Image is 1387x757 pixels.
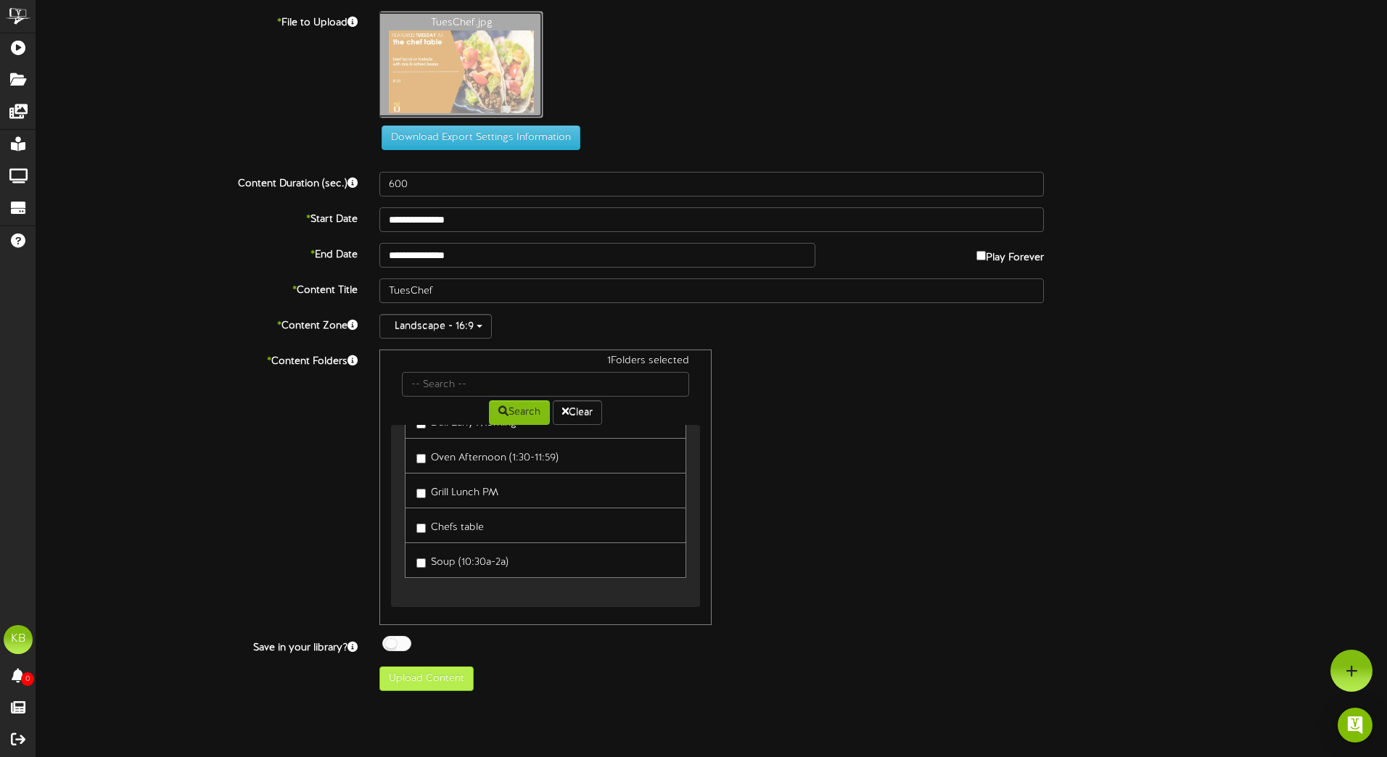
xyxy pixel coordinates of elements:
[21,672,34,686] span: 0
[391,354,700,372] div: 1 Folders selected
[382,125,580,150] button: Download Export Settings Information
[374,133,580,144] a: Download Export Settings Information
[379,314,492,339] button: Landscape - 16:9
[25,243,369,262] label: End Date
[4,625,33,654] div: KB
[416,524,426,533] input: Chefs table
[25,278,369,298] label: Content Title
[1338,708,1372,742] div: Open Intercom Messenger
[416,550,509,570] label: Soup (10:30a-2a)
[25,636,369,655] label: Save in your library?
[379,666,474,691] button: Upload Content
[25,172,369,191] label: Content Duration (sec.)
[416,489,426,498] input: Grill Lunch PM
[416,454,426,463] input: Oven Afternoon (1:30-11:59)
[976,251,986,260] input: Play Forever
[416,481,498,500] label: Grill Lunch PM
[976,243,1044,265] label: Play Forever
[379,278,1044,303] input: Title of this Content
[553,400,602,425] button: Clear
[416,558,426,568] input: Soup (10:30a-2a)
[402,372,689,397] input: -- Search --
[25,349,369,369] label: Content Folders
[25,207,369,227] label: Start Date
[416,446,559,466] label: Oven Afternoon (1:30-11:59)
[25,11,369,30] label: File to Upload
[416,516,484,535] label: Chefs table
[25,314,369,334] label: Content Zone
[489,400,550,425] button: Search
